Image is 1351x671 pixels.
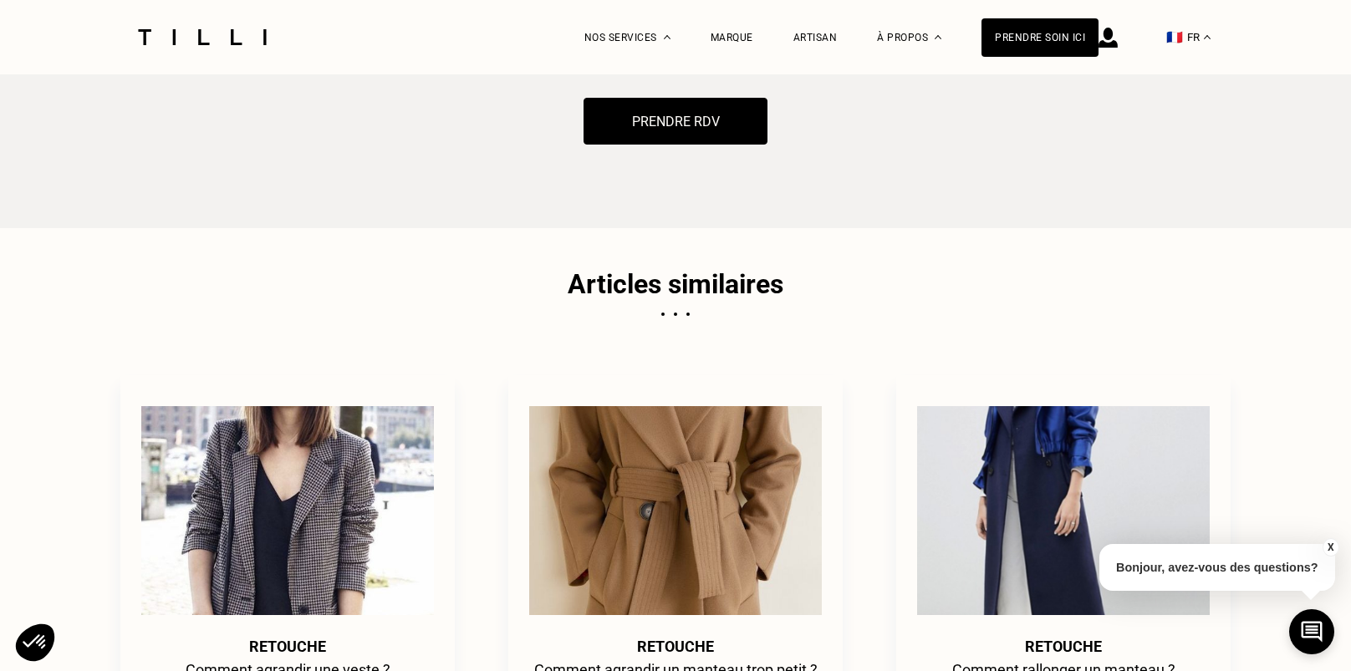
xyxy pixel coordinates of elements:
[584,112,767,130] a: Prendre RDV
[525,638,826,655] span: RETOUCHE
[584,98,767,145] button: Prendre RDV
[664,35,670,39] img: Menu déroulant
[1099,544,1335,591] p: Bonjour, avez-vous des questions?
[568,272,783,297] h2: Articles similaires
[711,32,753,43] a: Marque
[1204,35,1211,39] img: menu déroulant
[1099,28,1118,48] img: icône connexion
[132,29,273,45] img: Logo du service de couturière Tilli
[1322,538,1338,557] button: X
[981,18,1099,57] a: Prendre soin ici
[935,35,941,39] img: Menu déroulant à propos
[137,638,438,655] span: RETOUCHE
[913,638,1214,655] span: RETOUCHE
[793,32,838,43] a: Artisan
[1166,29,1183,45] span: 🇫🇷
